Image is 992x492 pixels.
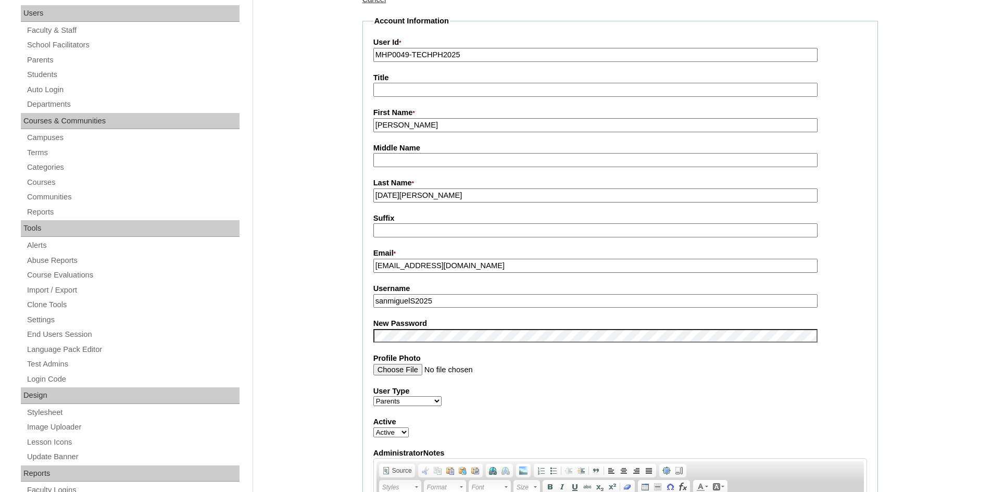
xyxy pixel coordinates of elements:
a: Source [380,465,414,476]
a: Show Blocks [673,465,685,476]
label: Last Name [373,178,867,189]
a: Copy [432,465,444,476]
div: Design [21,387,240,404]
a: Courses [26,176,240,189]
div: Users [21,5,240,22]
a: Update Banner [26,450,240,463]
label: Suffix [373,213,867,224]
a: Campuses [26,131,240,144]
a: Align Left [605,465,618,476]
a: Clone Tools [26,298,240,311]
a: Center [618,465,630,476]
a: Terms [26,146,240,159]
label: User Type [373,386,867,397]
a: Import / Export [26,284,240,297]
a: End Users Session [26,328,240,341]
div: Courses & Communities [21,113,240,130]
a: Abuse Reports [26,254,240,267]
a: Faculty & Staff [26,24,240,37]
a: Block Quote [590,465,602,476]
a: Add Image [517,465,530,476]
a: Image Uploader [26,421,240,434]
a: Test Admins [26,358,240,371]
a: School Facilitators [26,39,240,52]
label: Email [373,248,867,259]
label: Title [373,72,867,83]
a: Communities [26,191,240,204]
label: Username [373,283,867,294]
a: Paste [444,465,457,476]
a: Insert/Remove Numbered List [535,465,547,476]
a: Course Evaluations [26,269,240,282]
label: User Id [373,37,867,48]
label: Profile Photo [373,353,867,364]
label: New Password [373,318,867,329]
a: Paste as plain text [457,465,469,476]
a: Categories [26,161,240,174]
span: Source [391,466,412,475]
a: Lesson Icons [26,436,240,449]
a: Login Code [26,373,240,386]
a: Parents [26,54,240,67]
a: Alerts [26,239,240,252]
a: Cut [419,465,432,476]
label: Active [373,417,867,427]
a: Stylesheet [26,406,240,419]
label: First Name [373,107,867,119]
a: Paste from Word [469,465,482,476]
a: Link [487,465,499,476]
a: Language Pack Editor [26,343,240,356]
a: Reports [26,206,240,219]
a: Align Right [630,465,643,476]
a: Unlink [499,465,512,476]
a: Departments [26,98,240,111]
a: Decrease Indent [562,465,575,476]
a: Auto Login [26,83,240,96]
a: Insert/Remove Bulleted List [547,465,560,476]
a: Increase Indent [575,465,587,476]
label: AdministratorNotes [373,448,867,459]
label: Middle Name [373,143,867,154]
a: Settings [26,313,240,326]
legend: Account Information [373,16,450,27]
div: Reports [21,465,240,482]
div: Tools [21,220,240,237]
a: Students [26,68,240,81]
a: Maximize [660,465,673,476]
a: Justify [643,465,655,476]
